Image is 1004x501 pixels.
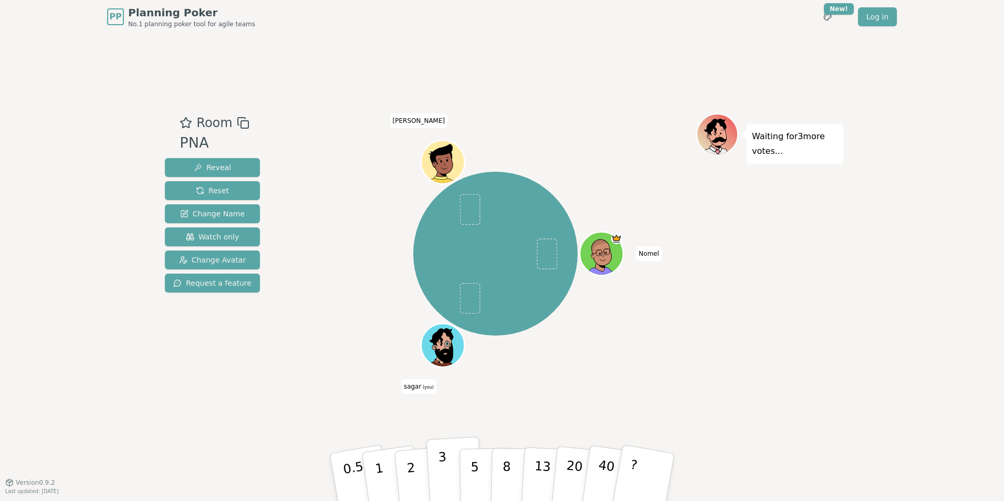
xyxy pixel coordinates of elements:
span: Room [196,113,232,132]
button: Request a feature [165,274,260,293]
button: Reveal [165,158,260,177]
button: New! [818,7,837,26]
button: Click to change your avatar [422,325,463,366]
span: (you) [421,385,434,390]
div: New! [824,3,854,15]
button: Change Name [165,204,260,223]
button: Watch only [165,227,260,246]
span: Click to change your name [401,379,436,394]
span: Reset [196,185,229,196]
span: Request a feature [173,278,252,288]
div: PNA [180,132,249,154]
span: Click to change your name [390,113,448,128]
a: PPPlanning PokerNo.1 planning poker tool for agile teams [107,5,255,28]
span: Last updated: [DATE] [5,488,59,494]
span: Reveal [194,162,231,173]
span: No.1 planning poker tool for agile teams [128,20,255,28]
span: Version 0.9.2 [16,478,55,487]
button: Change Avatar [165,250,260,269]
span: Nomel is the host [611,233,622,244]
span: Change Name [180,208,245,219]
span: Watch only [186,232,239,242]
span: Planning Poker [128,5,255,20]
span: PP [109,11,121,23]
span: Click to change your name [636,246,662,261]
p: Waiting for 3 more votes... [752,129,838,159]
button: Add as favourite [180,113,192,132]
a: Log in [858,7,897,26]
button: Version0.9.2 [5,478,55,487]
span: Change Avatar [179,255,246,265]
button: Reset [165,181,260,200]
